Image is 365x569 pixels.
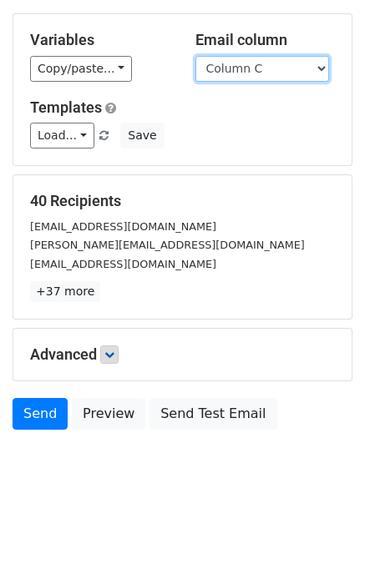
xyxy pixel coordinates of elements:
[195,31,336,49] h5: Email column
[30,345,335,364] h5: Advanced
[30,192,335,210] h5: 40 Recipients
[13,398,68,430] a: Send
[30,220,216,233] small: [EMAIL_ADDRESS][DOMAIN_NAME]
[281,489,365,569] iframe: Chat Widget
[30,239,305,251] small: [PERSON_NAME][EMAIL_ADDRESS][DOMAIN_NAME]
[30,258,216,270] small: [EMAIL_ADDRESS][DOMAIN_NAME]
[30,123,94,149] a: Load...
[150,398,276,430] a: Send Test Email
[72,398,145,430] a: Preview
[30,56,132,82] a: Copy/paste...
[120,123,164,149] button: Save
[30,98,102,116] a: Templates
[30,281,100,302] a: +37 more
[30,31,170,49] h5: Variables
